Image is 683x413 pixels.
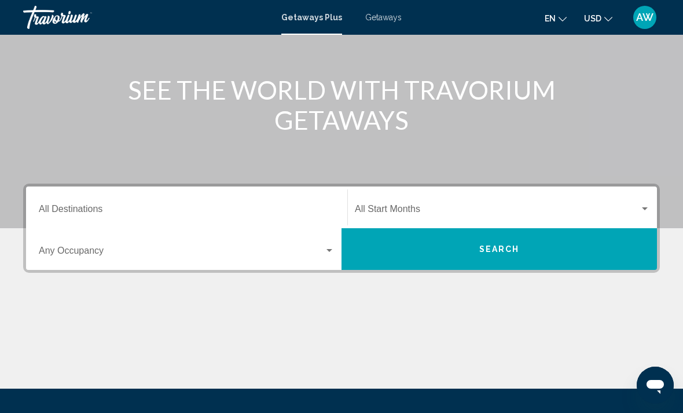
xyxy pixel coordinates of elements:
[365,13,402,22] a: Getaways
[341,228,657,270] button: Search
[124,75,559,135] h1: SEE THE WORLD WITH TRAVORIUM GETAWAYS
[630,5,660,30] button: User Menu
[636,12,653,23] span: AW
[545,10,567,27] button: Change language
[26,187,657,270] div: Search widget
[584,10,612,27] button: Change currency
[281,13,342,22] a: Getaways Plus
[23,6,270,29] a: Travorium
[584,14,601,23] span: USD
[545,14,556,23] span: en
[479,245,520,254] span: Search
[637,367,674,404] iframe: Button to launch messaging window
